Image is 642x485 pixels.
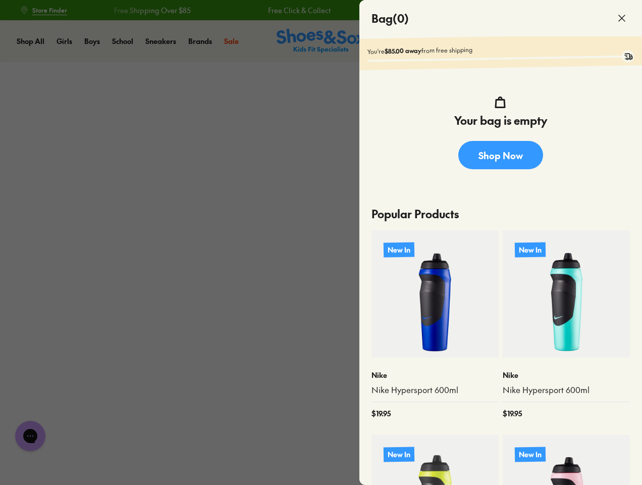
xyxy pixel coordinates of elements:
[371,230,499,358] a: New In
[503,408,522,419] span: $ 19.95
[515,242,546,257] p: New In
[503,230,630,358] a: New In
[503,384,630,396] a: Nike Hypersport 600ml
[458,141,543,169] a: Shop Now
[371,370,499,380] p: Nike
[371,408,391,419] span: $ 19.95
[371,198,630,230] p: Popular Products
[503,370,630,380] p: Nike
[371,384,499,396] a: Nike Hypersport 600ml
[515,447,546,462] p: New In
[371,10,409,27] h4: Bag ( 0 )
[384,447,414,462] p: New In
[385,46,421,55] b: $85.00 away
[384,242,414,257] p: New In
[367,42,634,56] p: You're from free shipping
[454,112,547,129] h4: Your bag is empty
[5,4,35,34] button: Open gorgias live chat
